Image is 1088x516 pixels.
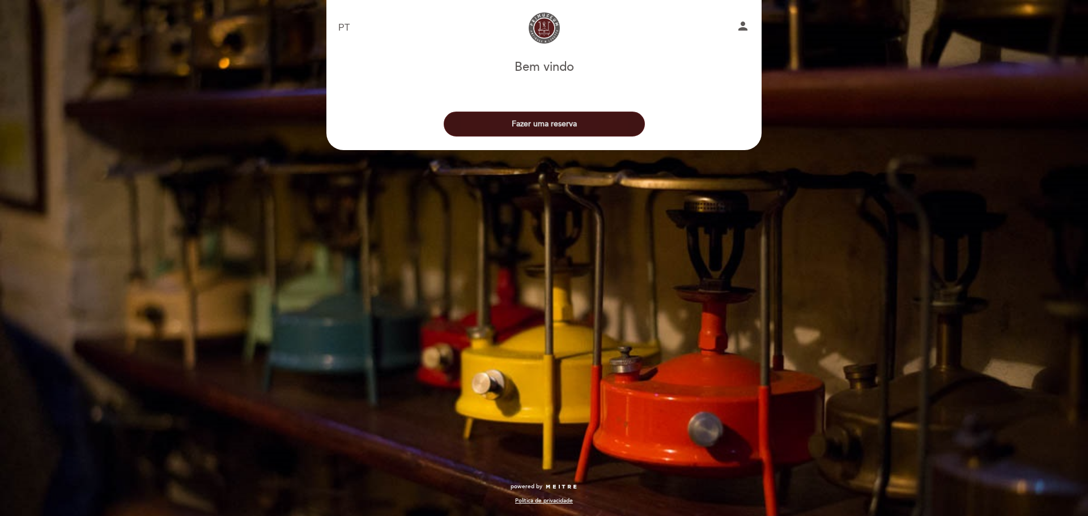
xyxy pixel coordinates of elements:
a: Política de privacidade [515,497,573,505]
img: MEITRE [545,484,577,490]
button: Fazer uma reserva [444,112,645,137]
a: powered by [511,483,577,491]
a: Primuseum [473,12,615,44]
i: person [736,19,750,33]
span: powered by [511,483,542,491]
button: person [736,19,750,37]
h1: Bem vindo [515,61,574,74]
